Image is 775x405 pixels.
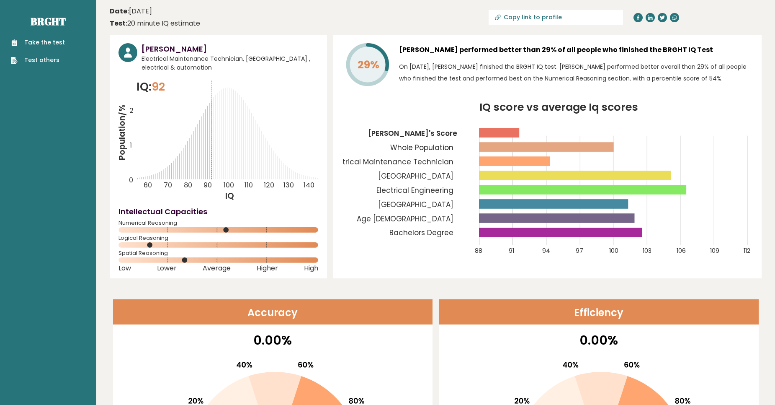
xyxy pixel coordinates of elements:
tspan: [GEOGRAPHIC_DATA] [378,171,453,181]
tspan: [GEOGRAPHIC_DATA] [378,200,453,210]
time: [DATE] [110,6,152,16]
span: Lower [157,267,177,270]
tspan: 94 [542,247,550,255]
span: Spatial Reasoning [118,252,318,255]
span: Logical Reasoning [118,236,318,240]
tspan: 91 [509,247,514,255]
tspan: 88 [475,247,482,255]
tspan: 103 [643,247,651,255]
tspan: [PERSON_NAME]'s Score [368,128,457,138]
h3: [PERSON_NAME] performed better than 29% of all people who finished the BRGHT IQ Test [399,43,753,57]
tspan: 112 [744,247,750,255]
a: Test others [11,56,65,65]
tspan: Age [DEMOGRAPHIC_DATA] [357,214,453,224]
tspan: 60 [144,180,152,190]
tspan: 110 [245,180,253,190]
h3: [PERSON_NAME] [142,43,318,55]
tspan: Whole Population [390,143,453,153]
header: Efficiency [439,299,759,325]
tspan: Population/% [116,104,128,160]
span: Numerical Reasoning [118,221,318,225]
tspan: 2 [129,106,134,115]
tspan: 109 [710,247,719,255]
tspan: IQ score vs average Iq scores [479,99,638,114]
tspan: 70 [164,180,172,190]
p: IQ: [136,78,165,95]
tspan: 100 [609,247,618,255]
tspan: 130 [283,180,294,190]
tspan: IQ [225,190,234,202]
tspan: 1 [130,140,132,150]
b: Test: [110,18,127,28]
p: 0.00% [118,331,427,350]
tspan: 29% [358,57,379,72]
div: 20 minute IQ estimate [110,18,200,29]
span: Low [118,267,131,270]
a: Brght [31,15,66,28]
tspan: 0 [129,176,133,185]
p: On [DATE], [PERSON_NAME] finished the BRGHT IQ test. [PERSON_NAME] performed better overall than ... [399,61,753,84]
tspan: 100 [224,180,234,190]
b: Date: [110,6,129,16]
tspan: 106 [677,247,686,255]
tspan: 97 [576,247,583,255]
span: Higher [257,267,278,270]
h4: Intellectual Capacities [118,206,318,217]
span: 92 [152,79,165,94]
tspan: Electrical Maintenance Technician [328,157,453,167]
header: Accuracy [113,299,433,325]
a: Take the test [11,38,65,47]
tspan: 90 [203,180,212,190]
tspan: Electrical Engineering [376,185,453,195]
p: 0.00% [445,331,753,350]
tspan: 140 [304,180,314,190]
tspan: 120 [264,180,274,190]
span: Average [203,267,231,270]
tspan: Bachelors Degree [389,228,453,238]
span: High [304,267,318,270]
span: Electrical Maintenance Technician, [GEOGRAPHIC_DATA] , electrical & automation [142,55,318,72]
tspan: 80 [184,180,192,190]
